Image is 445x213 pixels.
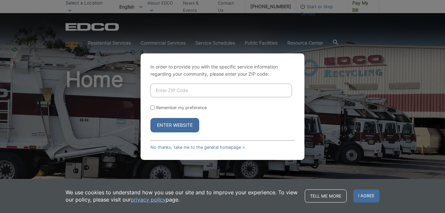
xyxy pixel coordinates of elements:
[353,189,379,203] span: I agree
[156,105,207,110] label: Remember my preference
[150,145,245,150] a: No thanks, take me to the general homepage >
[305,189,347,203] a: Tell me more
[150,118,199,132] button: Enter Website
[150,63,295,78] p: In order to provide you with the specific service information regarding your community, please en...
[131,196,166,203] a: privacy policy
[66,189,298,203] p: We use cookies to understand how you use our site and to improve your experience. To view our pol...
[150,84,292,97] input: Enter ZIP Code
